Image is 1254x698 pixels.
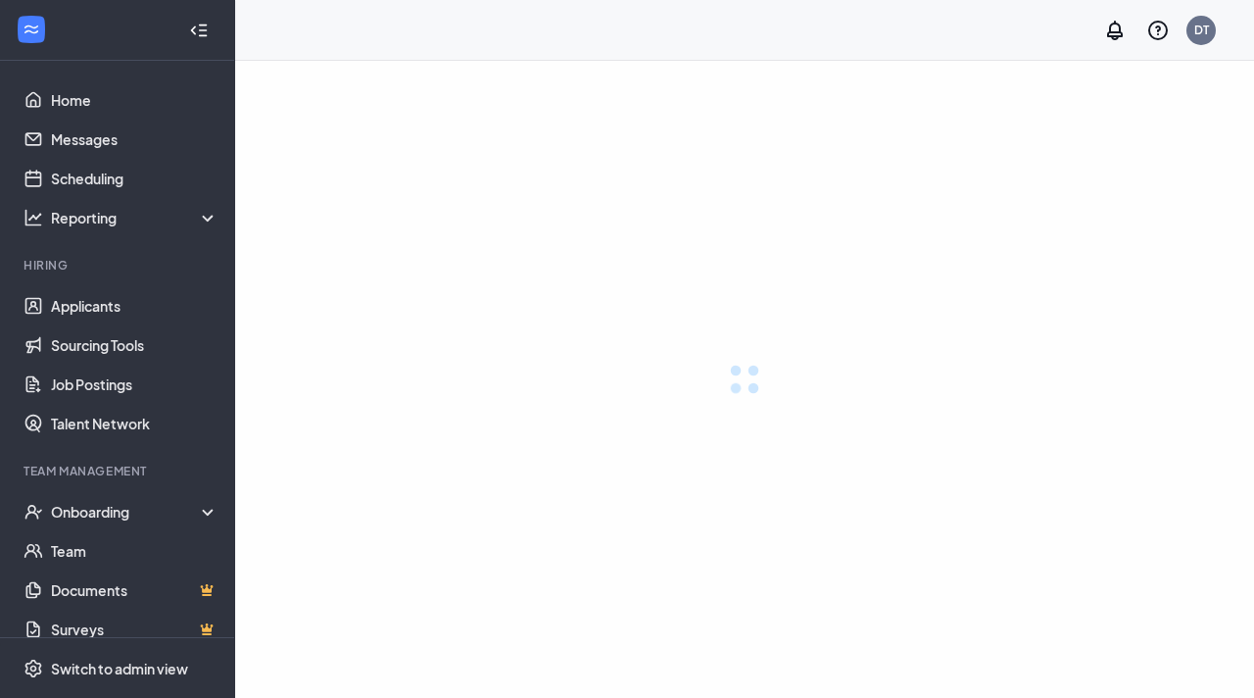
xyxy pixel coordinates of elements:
[51,659,188,678] div: Switch to admin view
[51,610,218,649] a: SurveysCrown
[189,21,209,40] svg: Collapse
[51,325,218,365] a: Sourcing Tools
[24,502,43,522] svg: UserCheck
[24,463,215,479] div: Team Management
[1103,19,1127,42] svg: Notifications
[51,531,218,571] a: Team
[24,208,43,227] svg: Analysis
[51,404,218,443] a: Talent Network
[51,159,218,198] a: Scheduling
[24,257,215,274] div: Hiring
[51,571,218,610] a: DocumentsCrown
[51,502,219,522] div: Onboarding
[24,659,43,678] svg: Settings
[51,365,218,404] a: Job Postings
[1194,22,1209,38] div: DT
[51,286,218,325] a: Applicants
[51,120,218,159] a: Messages
[22,20,41,39] svg: WorkstreamLogo
[1146,19,1170,42] svg: QuestionInfo
[51,208,219,227] div: Reporting
[51,80,218,120] a: Home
